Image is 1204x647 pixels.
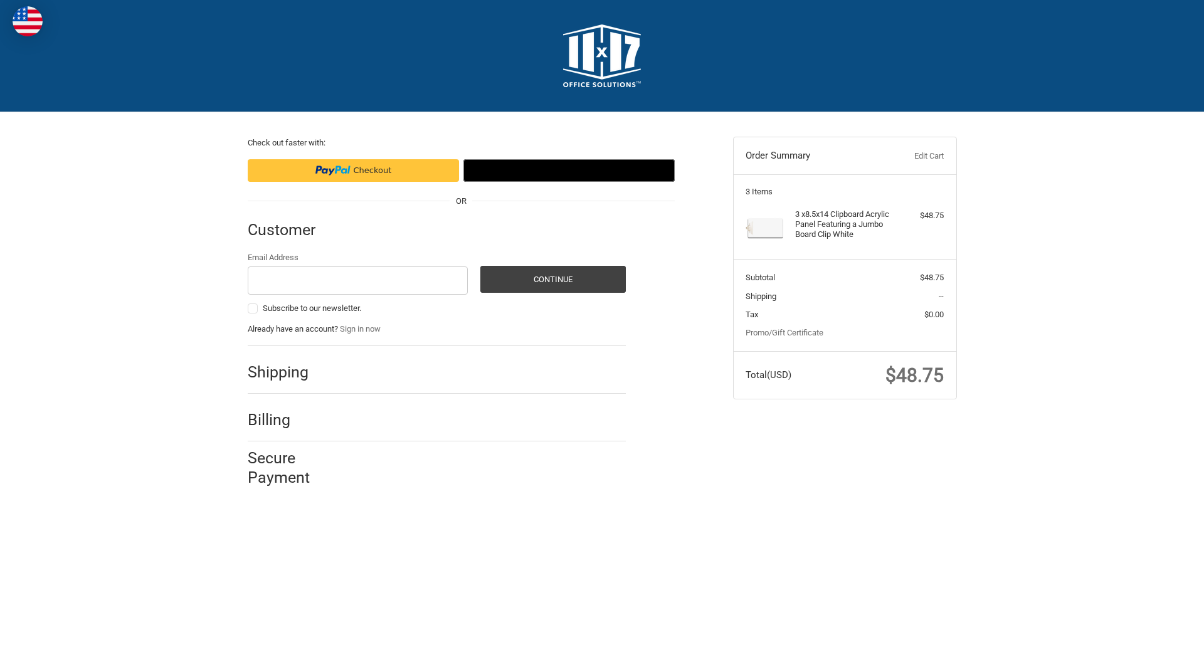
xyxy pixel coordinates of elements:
[248,323,626,335] p: Already have an account?
[340,324,381,334] a: Sign in now
[263,303,361,313] span: Subscribe to our newsletter.
[248,220,321,239] h2: Customer
[795,209,891,240] h4: 3 x 8.5x14 Clipboard Acrylic Panel Featuring a Jumbo Board Clip White
[746,187,944,197] h3: 3 Items
[248,159,459,182] iframe: PayPal-paypal
[885,364,944,386] span: $48.75
[894,209,944,222] div: $48.75
[480,266,626,293] button: Continue
[248,410,321,429] h2: Billing
[920,273,944,282] span: $48.75
[463,159,675,182] button: Google Pay
[924,310,944,319] span: $0.00
[248,448,332,488] h2: Secure Payment
[746,292,776,301] span: Shipping
[248,137,675,149] p: Check out faster with:
[746,273,775,282] span: Subtotal
[746,150,882,162] h3: Order Summary
[746,369,791,381] span: Total (USD)
[563,24,641,87] img: 11x17.com
[248,362,321,382] h2: Shipping
[248,251,468,264] label: Email Address
[13,6,43,36] img: duty and tax information for United States
[746,328,823,337] a: Promo/Gift Certificate
[1101,613,1204,647] iframe: Google Customer Reviews
[939,292,944,301] span: --
[746,310,758,319] span: Tax
[882,150,944,162] a: Edit Cart
[450,195,473,208] span: OR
